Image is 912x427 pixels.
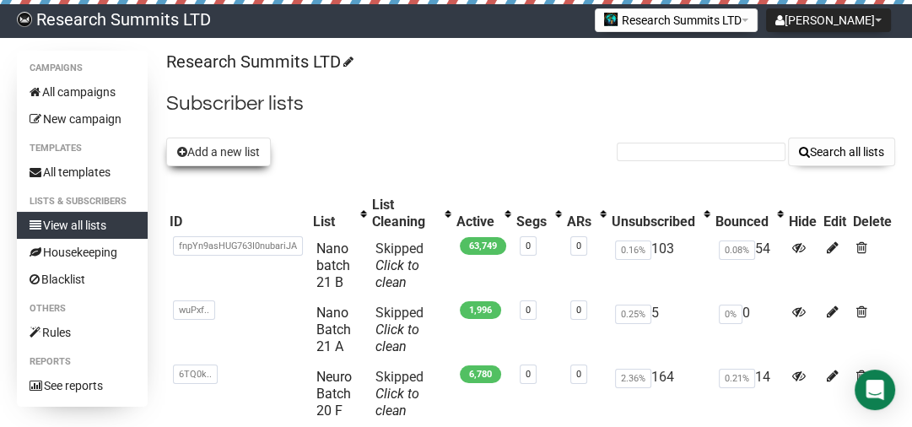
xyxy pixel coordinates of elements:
[17,12,32,27] img: bccbfd5974049ef095ce3c15df0eef5a
[526,241,531,251] a: 0
[855,370,895,410] div: Open Intercom Messenger
[17,319,148,346] a: Rules
[719,305,742,324] span: 0%
[173,300,215,320] span: wuPxf..
[17,78,148,105] a: All campaigns
[17,299,148,319] li: Others
[615,305,651,324] span: 0.25%
[17,372,148,399] a: See reports
[604,13,618,26] img: 2.jpg
[170,213,306,230] div: ID
[612,213,695,230] div: Unsubscribed
[453,193,513,234] th: Active: No sort applied, activate to apply an ascending sort
[719,369,755,388] span: 0.21%
[460,365,501,383] span: 6,780
[173,236,303,256] span: fnpYn9asHUG763I0nubariJA
[719,241,755,260] span: 0.08%
[766,8,891,32] button: [PERSON_NAME]
[567,213,591,230] div: ARs
[460,237,506,255] span: 63,749
[17,105,148,132] a: New campaign
[17,159,148,186] a: All templates
[17,239,148,266] a: Housekeeping
[375,305,424,354] span: Skipped
[785,193,820,234] th: Hide: No sort applied, sorting is disabled
[564,193,608,234] th: ARs: No sort applied, activate to apply an ascending sort
[820,193,850,234] th: Edit: No sort applied, sorting is disabled
[850,193,895,234] th: Delete: No sort applied, sorting is disabled
[608,234,712,298] td: 103
[375,322,419,354] a: Click to clean
[17,138,148,159] li: Templates
[576,369,581,380] a: 0
[712,298,785,362] td: 0
[375,386,419,419] a: Click to clean
[166,138,271,166] button: Add a new list
[823,213,846,230] div: Edit
[715,213,769,230] div: Bounced
[316,369,352,419] a: Neuro Batch 20 F
[460,301,501,319] span: 1,996
[516,213,547,230] div: Segs
[372,197,436,230] div: List Cleaning
[316,305,351,354] a: Nano Batch 21 A
[375,369,424,419] span: Skipped
[310,193,369,234] th: List: No sort applied, activate to apply an ascending sort
[513,193,564,234] th: Segs: No sort applied, activate to apply an ascending sort
[615,369,651,388] span: 2.36%
[608,193,712,234] th: Unsubscribed: No sort applied, activate to apply an ascending sort
[788,138,895,166] button: Search all lists
[17,266,148,293] a: Blacklist
[789,213,817,230] div: Hide
[595,8,758,32] button: Research Summits LTD
[576,305,581,316] a: 0
[375,257,419,290] a: Click to clean
[166,89,895,119] h2: Subscriber lists
[712,362,785,426] td: 14
[576,241,581,251] a: 0
[615,241,651,260] span: 0.16%
[316,241,350,290] a: Nano batch 21 B
[608,362,712,426] td: 164
[369,193,453,234] th: List Cleaning: No sort applied, activate to apply an ascending sort
[526,305,531,316] a: 0
[526,369,531,380] a: 0
[608,298,712,362] td: 5
[17,58,148,78] li: Campaigns
[456,213,496,230] div: Active
[313,213,352,230] div: List
[166,193,310,234] th: ID: No sort applied, sorting is disabled
[853,213,892,230] div: Delete
[712,234,785,298] td: 54
[17,192,148,212] li: Lists & subscribers
[17,212,148,239] a: View all lists
[375,241,424,290] span: Skipped
[173,365,218,384] span: 6TQ0k..
[17,352,148,372] li: Reports
[166,51,351,72] a: Research Summits LTD
[712,193,785,234] th: Bounced: No sort applied, activate to apply an ascending sort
